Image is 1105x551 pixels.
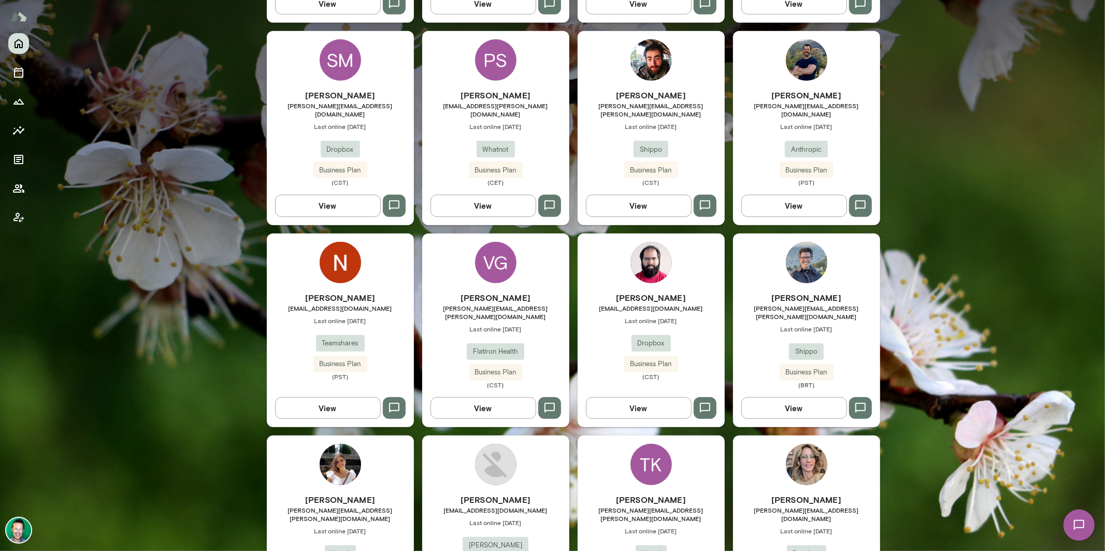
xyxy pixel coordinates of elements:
img: Ruben Segura [475,444,516,485]
span: Last online [DATE] [578,316,725,325]
h6: [PERSON_NAME] [422,292,569,304]
span: Business Plan [313,359,367,369]
span: [PERSON_NAME][EMAIL_ADDRESS][PERSON_NAME][DOMAIN_NAME] [733,304,880,321]
span: Business Plan [313,165,367,176]
h6: [PERSON_NAME] [422,89,569,102]
span: (CST) [578,372,725,381]
h6: [PERSON_NAME] [422,494,569,506]
div: PS [475,39,516,81]
button: View [586,195,692,216]
span: [EMAIL_ADDRESS][DOMAIN_NAME] [267,304,414,312]
div: TK [630,444,672,485]
button: View [586,397,692,419]
span: Shippo [789,346,824,357]
span: Last online [DATE] [578,527,725,535]
img: Adam Ranfelt [630,242,672,283]
span: [PERSON_NAME][EMAIL_ADDRESS][PERSON_NAME][DOMAIN_NAME] [578,102,725,118]
span: Dropbox [321,144,360,155]
span: Anthropic [785,144,828,155]
span: Business Plan [469,165,523,176]
img: Mento [10,7,27,26]
h6: [PERSON_NAME] [267,89,414,102]
span: [PERSON_NAME][EMAIL_ADDRESS][PERSON_NAME][DOMAIN_NAME] [267,506,414,523]
span: Last online [DATE] [422,518,569,527]
h6: [PERSON_NAME] [733,89,880,102]
span: (CET) [422,178,569,186]
h6: [PERSON_NAME] [578,494,725,506]
span: Shippo [634,144,668,155]
button: Insights [8,120,29,141]
button: View [275,195,381,216]
span: (CST) [267,178,414,186]
span: Business Plan [469,367,523,378]
img: Niles Mcgiver [320,242,361,283]
button: View [741,397,847,419]
span: Flatiron Health [467,346,524,357]
span: [PERSON_NAME][EMAIL_ADDRESS][PERSON_NAME][DOMAIN_NAME] [578,506,725,523]
button: Growth Plan [8,91,29,112]
span: (CST) [422,381,569,389]
span: Last online [DATE] [267,316,414,325]
span: [PERSON_NAME] [463,540,528,550]
span: Last online [DATE] [733,325,880,333]
h6: [PERSON_NAME] [267,494,414,506]
span: [PERSON_NAME][EMAIL_ADDRESS][PERSON_NAME][DOMAIN_NAME] [422,304,569,321]
span: Business Plan [624,359,678,369]
h6: [PERSON_NAME] [578,292,725,304]
img: Kathryn Middleton [320,444,361,485]
span: Last online [DATE] [733,122,880,130]
span: Teamshares [316,338,365,349]
span: Last online [DATE] [267,527,414,535]
span: Last online [DATE] [733,527,880,535]
span: (CST) [578,178,725,186]
span: Last online [DATE] [267,122,414,130]
img: Tommy Morgan [786,39,827,81]
span: [PERSON_NAME][EMAIL_ADDRESS][DOMAIN_NAME] [733,102,880,118]
span: (PST) [733,178,880,186]
button: View [430,397,536,419]
span: [EMAIL_ADDRESS][DOMAIN_NAME] [578,304,725,312]
button: Client app [8,207,29,228]
span: [PERSON_NAME][EMAIL_ADDRESS][DOMAIN_NAME] [733,506,880,523]
img: Michael Musslewhite [630,39,672,81]
div: VG [475,242,516,283]
h6: [PERSON_NAME] [267,292,414,304]
h6: [PERSON_NAME] [578,89,725,102]
span: Last online [DATE] [578,122,725,130]
button: Documents [8,149,29,170]
span: [PERSON_NAME][EMAIL_ADDRESS][DOMAIN_NAME] [267,102,414,118]
span: (BRT) [733,381,880,389]
h6: [PERSON_NAME] [733,494,880,506]
button: Members [8,178,29,199]
button: View [275,397,381,419]
span: Business Plan [624,165,678,176]
span: Last online [DATE] [422,325,569,333]
button: Sessions [8,62,29,83]
h6: [PERSON_NAME] [733,292,880,304]
span: Business Plan [780,165,834,176]
span: (PST) [267,372,414,381]
span: Dropbox [632,338,671,349]
span: Whatnot [477,144,515,155]
div: SM [320,39,361,81]
img: Júlio Batista [786,242,827,283]
span: [EMAIL_ADDRESS][DOMAIN_NAME] [422,506,569,514]
button: View [430,195,536,216]
img: Barb Adams [786,444,827,485]
span: [EMAIL_ADDRESS][PERSON_NAME][DOMAIN_NAME] [422,102,569,118]
button: View [741,195,847,216]
span: Last online [DATE] [422,122,569,130]
button: Home [8,33,29,54]
span: Business Plan [780,367,834,378]
img: Brian Lawrence [6,518,31,543]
